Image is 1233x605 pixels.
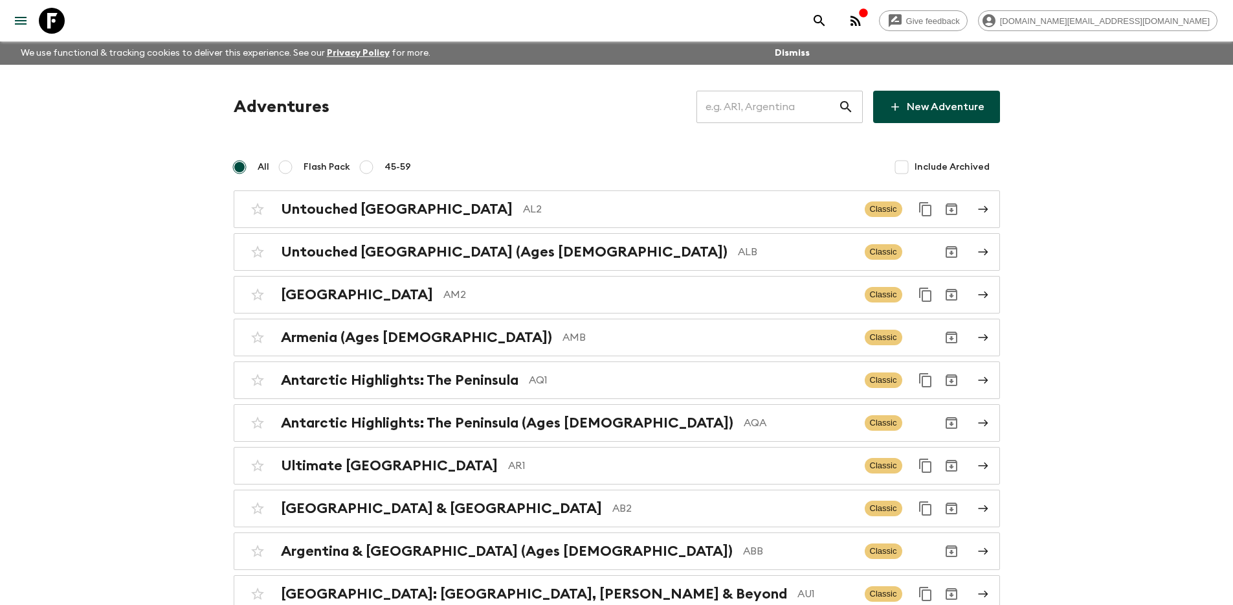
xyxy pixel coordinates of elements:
p: AL2 [523,201,854,217]
h2: Antarctic Highlights: The Peninsula [281,372,518,389]
a: [GEOGRAPHIC_DATA]AM2ClassicDuplicate for 45-59Archive [234,276,1000,314]
h2: Ultimate [GEOGRAPHIC_DATA] [281,457,498,474]
button: Dismiss [772,44,813,62]
button: Duplicate for 45-59 [913,453,939,479]
button: Archive [939,367,964,393]
span: Classic [865,287,902,302]
span: All [258,161,269,174]
h2: Antarctic Highlights: The Peninsula (Ages [DEMOGRAPHIC_DATA]) [281,415,733,431]
h2: Untouched [GEOGRAPHIC_DATA] (Ages [DEMOGRAPHIC_DATA]) [281,244,728,260]
p: We use functional & tracking cookies to deliver this experience. See our for more. [16,41,436,65]
a: New Adventure [873,91,1000,123]
a: Ultimate [GEOGRAPHIC_DATA]AR1ClassicDuplicate for 45-59Archive [234,447,1000,485]
span: Classic [865,586,902,602]
p: ALB [738,244,854,260]
button: Archive [939,196,964,222]
div: [DOMAIN_NAME][EMAIL_ADDRESS][DOMAIN_NAME] [978,10,1217,31]
button: Archive [939,239,964,265]
p: AB2 [612,501,854,516]
button: Duplicate for 45-59 [913,496,939,521]
a: Argentina & [GEOGRAPHIC_DATA] (Ages [DEMOGRAPHIC_DATA])ABBClassicArchive [234,532,1000,570]
a: Untouched [GEOGRAPHIC_DATA] (Ages [DEMOGRAPHIC_DATA])ALBClassicArchive [234,233,1000,271]
span: Classic [865,501,902,516]
span: Flash Pack [304,161,350,174]
a: Armenia (Ages [DEMOGRAPHIC_DATA])AMBClassicArchive [234,319,1000,356]
h2: [GEOGRAPHIC_DATA] & [GEOGRAPHIC_DATA] [281,500,602,517]
p: AR1 [508,458,854,474]
button: Archive [939,282,964,308]
button: Duplicate for 45-59 [913,196,939,222]
button: Archive [939,325,964,350]
span: Classic [865,415,902,431]
p: AQ1 [529,372,854,388]
button: Archive [939,496,964,521]
a: Antarctic Highlights: The Peninsula (Ages [DEMOGRAPHIC_DATA])AQAClassicArchive [234,404,1000,442]
h2: Argentina & [GEOGRAPHIC_DATA] (Ages [DEMOGRAPHIC_DATA]) [281,543,733,560]
span: Classic [865,244,902,260]
button: Archive [939,538,964,564]
button: menu [8,8,34,34]
h2: [GEOGRAPHIC_DATA]: [GEOGRAPHIC_DATA], [PERSON_NAME] & Beyond [281,586,787,602]
p: AM2 [443,287,854,302]
p: AQA [744,415,854,431]
span: [DOMAIN_NAME][EMAIL_ADDRESS][DOMAIN_NAME] [993,16,1217,26]
h1: Adventures [234,94,329,120]
button: Archive [939,410,964,436]
span: Classic [865,458,902,474]
h2: Armenia (Ages [DEMOGRAPHIC_DATA]) [281,329,552,346]
p: AMB [562,330,854,345]
button: Duplicate for 45-59 [913,282,939,308]
input: e.g. AR1, Argentina [696,89,838,125]
button: Archive [939,453,964,479]
a: Give feedback [879,10,968,31]
a: [GEOGRAPHIC_DATA] & [GEOGRAPHIC_DATA]AB2ClassicDuplicate for 45-59Archive [234,490,1000,527]
a: Untouched [GEOGRAPHIC_DATA]AL2ClassicDuplicate for 45-59Archive [234,190,1000,228]
p: ABB [743,543,854,559]
span: Give feedback [899,16,967,26]
h2: Untouched [GEOGRAPHIC_DATA] [281,201,513,218]
span: Classic [865,543,902,559]
a: Antarctic Highlights: The PeninsulaAQ1ClassicDuplicate for 45-59Archive [234,361,1000,399]
span: Classic [865,330,902,345]
span: Classic [865,372,902,388]
button: search adventures [806,8,832,34]
span: Include Archived [915,161,990,174]
button: Duplicate for 45-59 [913,367,939,393]
span: Classic [865,201,902,217]
p: AU1 [797,586,854,602]
a: Privacy Policy [327,49,390,58]
h2: [GEOGRAPHIC_DATA] [281,286,433,303]
span: 45-59 [384,161,411,174]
